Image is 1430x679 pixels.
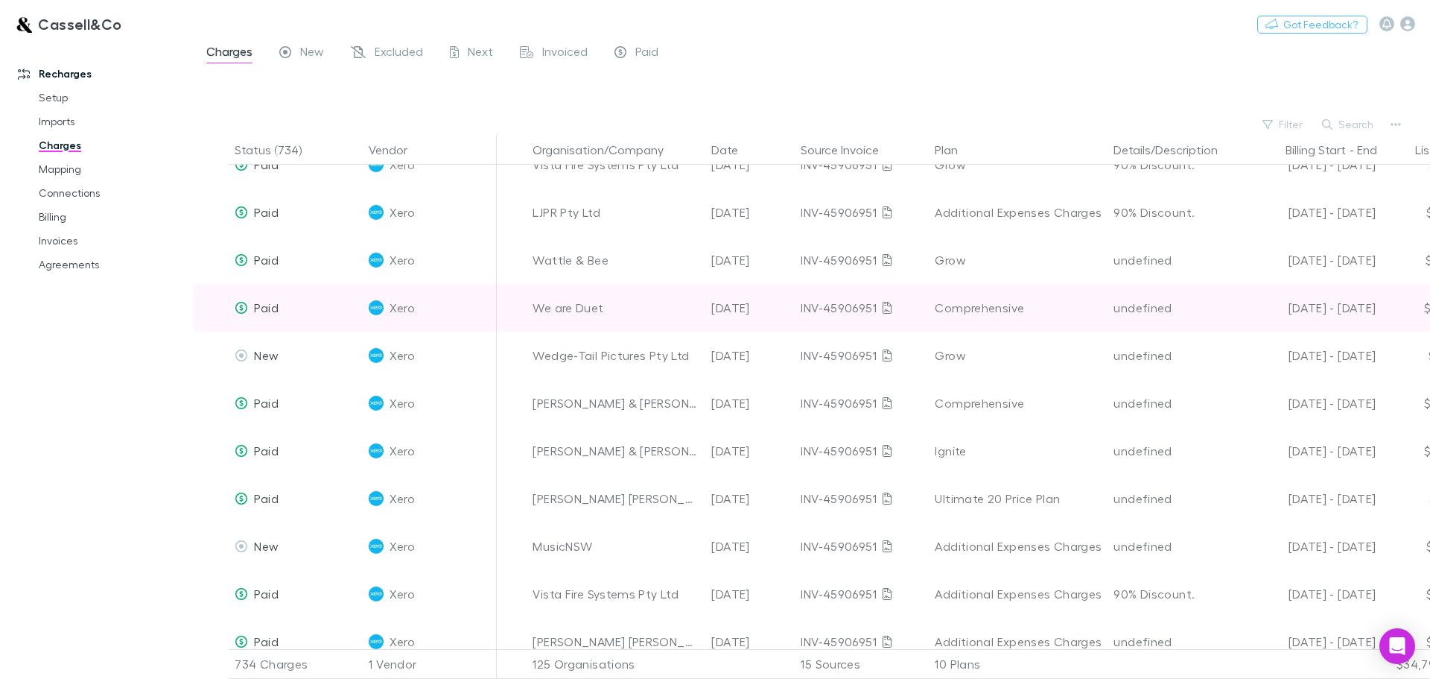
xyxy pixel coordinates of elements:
[533,475,699,522] div: [PERSON_NAME] [PERSON_NAME] Pty Ltd
[1379,628,1415,664] div: Open Intercom Messenger
[801,427,923,475] div: INV-45906951
[801,189,923,236] div: INV-45906951
[468,44,493,63] span: Next
[369,539,384,554] img: Xero's Logo
[533,427,699,475] div: [PERSON_NAME] & [PERSON_NAME] Unit Trust
[533,332,699,379] div: Wedge-Tail Pictures Pty Ltd
[15,15,32,33] img: Cassell&Co's Logo
[1248,284,1376,332] div: [DATE] - [DATE]
[527,649,705,679] div: 125 Organisations
[935,332,1102,379] div: Grow
[935,475,1102,522] div: Ultimate 20 Price Plan
[235,135,320,165] button: Status (734)
[705,522,795,570] div: [DATE]
[6,6,131,42] a: Cassell&Co
[254,348,279,362] span: New
[254,539,279,553] span: New
[1113,135,1236,165] button: Details/Description
[363,649,497,679] div: 1 Vendor
[801,141,923,189] div: INV-45906951
[705,618,795,666] div: [DATE]
[801,284,923,332] div: INV-45906951
[1286,135,1346,165] button: Billing Start
[533,189,699,236] div: LJPR Pty Ltd
[801,475,923,522] div: INV-45906951
[801,570,923,618] div: INV-45906951
[635,44,658,63] span: Paid
[1248,236,1376,284] div: [DATE] - [DATE]
[375,44,423,63] span: Excluded
[390,522,414,570] span: Xero
[254,634,278,648] span: Paid
[801,236,923,284] div: INV-45906951
[369,587,384,601] img: Xero's Logo
[390,475,414,522] span: Xero
[206,44,252,63] span: Charges
[533,141,699,189] div: Vista Fire Systems Pty Ltd
[390,332,414,379] span: Xero
[935,618,1102,666] div: Additional Expenses Charges
[705,332,795,379] div: [DATE]
[801,522,923,570] div: INV-45906951
[1113,522,1236,570] div: undefined
[1248,475,1376,522] div: [DATE] - [DATE]
[935,135,976,165] button: Plan
[300,44,324,63] span: New
[935,427,1102,475] div: Ignite
[24,133,201,157] a: Charges
[1113,570,1236,618] div: 90% Discount.
[24,110,201,133] a: Imports
[369,253,384,268] img: Xero's Logo
[1113,332,1236,379] div: undefined
[705,189,795,236] div: [DATE]
[1248,332,1376,379] div: [DATE] - [DATE]
[1357,135,1377,165] button: End
[801,135,897,165] button: Source Invoice
[705,427,795,475] div: [DATE]
[1315,116,1382,133] button: Search
[3,62,201,86] a: Recharges
[1113,475,1236,522] div: undefined
[711,135,756,165] button: Date
[38,15,122,33] h3: Cassell&Co
[390,618,414,666] span: Xero
[369,157,384,172] img: Xero's Logo
[801,379,923,427] div: INV-45906951
[254,443,278,458] span: Paid
[390,141,414,189] span: Xero
[24,157,201,181] a: Mapping
[533,135,681,165] button: Organisation/Company
[533,284,699,332] div: We are Duet
[24,229,201,253] a: Invoices
[935,522,1102,570] div: Additional Expenses Charges
[705,570,795,618] div: [DATE]
[24,181,201,205] a: Connections
[935,570,1102,618] div: Additional Expenses Charges
[1113,236,1236,284] div: undefined
[1248,618,1376,666] div: [DATE] - [DATE]
[1113,284,1236,332] div: undefined
[390,189,414,236] span: Xero
[705,236,795,284] div: [DATE]
[1248,379,1376,427] div: [DATE] - [DATE]
[705,379,795,427] div: [DATE]
[369,634,384,649] img: Xero's Logo
[533,522,699,570] div: MusicNSW
[1113,379,1236,427] div: undefined
[254,587,278,601] span: Paid
[229,649,363,679] div: 734 Charges
[705,475,795,522] div: [DATE]
[390,379,414,427] span: Xero
[254,396,278,410] span: Paid
[369,135,425,165] button: Vendor
[705,141,795,189] div: [DATE]
[929,649,1108,679] div: 10 Plans
[1257,16,1367,34] button: Got Feedback?
[369,443,384,458] img: Xero's Logo
[935,189,1102,236] div: Additional Expenses Charges
[1248,570,1376,618] div: [DATE] - [DATE]
[369,300,384,315] img: Xero's Logo
[533,236,699,284] div: Wattle & Bee
[1113,189,1236,236] div: 90% Discount.
[1113,141,1236,189] div: 90% Discount.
